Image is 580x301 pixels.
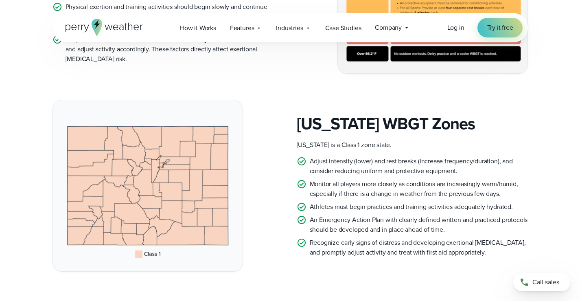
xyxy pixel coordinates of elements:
p: Recognize early signs of distress and developing exertional [MEDICAL_DATA], and promptly adjust a... [310,238,528,257]
span: Company [375,23,402,33]
p: Monitor all players more closely as conditions are increasingly warm/humid, especially if there i... [310,179,528,199]
a: Try it free [477,18,523,37]
p: Keep each athlete’s individual level of conditioning and medical status in mind and adjust activi... [66,35,284,64]
a: Case Studies [318,20,368,36]
span: Case Studies [325,23,361,33]
p: Physical exertion and training activities should begin slowly and continue progressively. An athl... [66,2,284,31]
a: Log in [447,23,464,33]
p: Adjust intensity (lower) and rest breaks (increase frequency/duration), and consider reducing uni... [310,156,528,176]
a: Call sales [513,273,570,291]
span: Features [230,23,254,33]
span: Call sales [532,277,559,287]
span: Try it free [487,23,513,33]
span: How it Works [180,23,216,33]
h3: [US_STATE] WBGT Zones [297,114,528,134]
p: An Emergency Action Plan with clearly defined written and practiced protocols should be developed... [310,215,528,235]
span: Log in [447,23,464,32]
span: Industries [276,23,303,33]
p: [US_STATE] is a Class 1 zone state. [297,140,528,150]
a: How it Works [173,20,223,36]
p: Athletes must begin practices and training activities adequately hydrated. [310,202,513,212]
img: Colorado WBGT Map [53,100,243,271]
